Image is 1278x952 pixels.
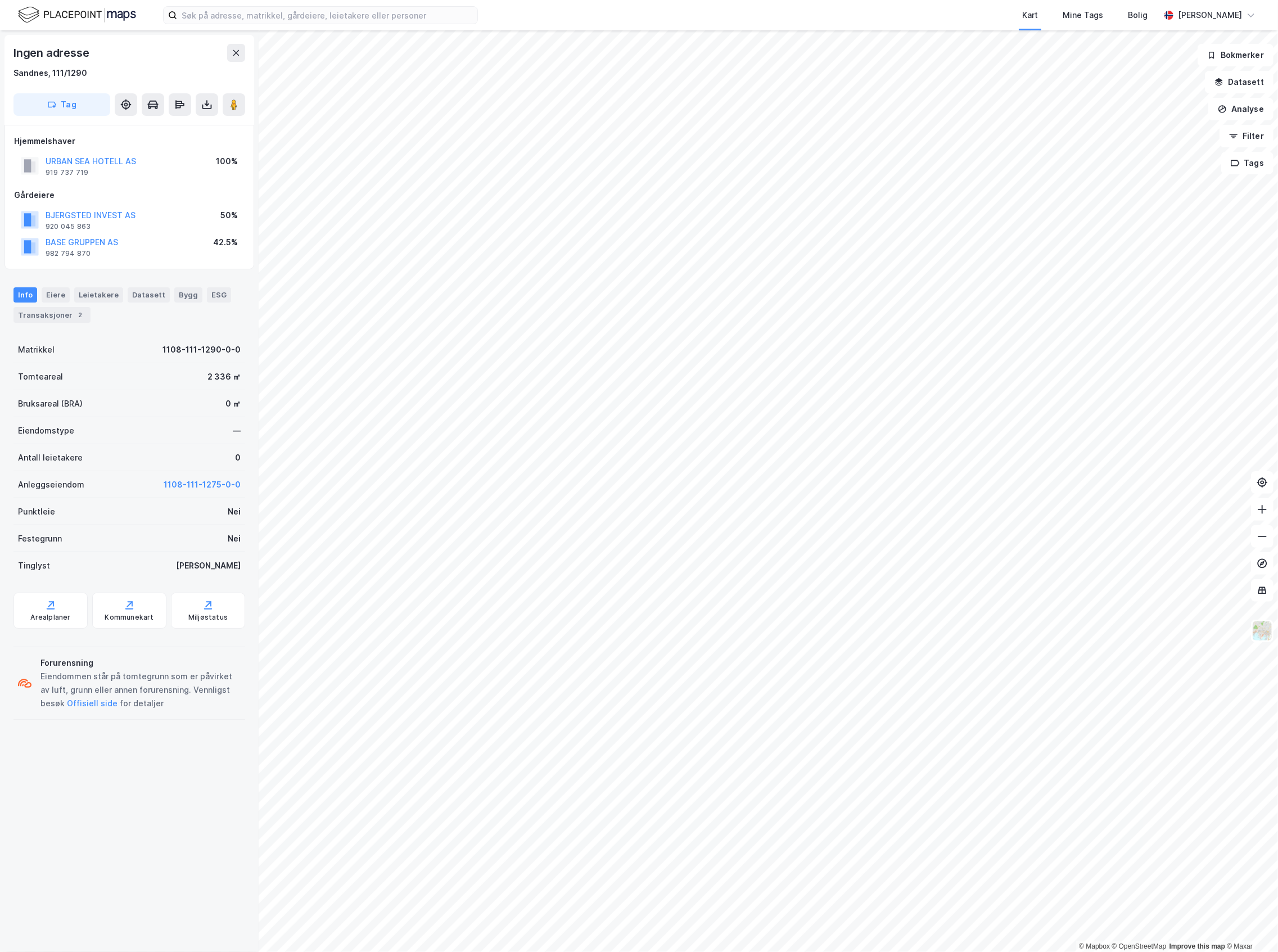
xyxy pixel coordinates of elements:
[1128,8,1148,22] div: Bolig
[46,168,88,177] div: 919 737 719
[207,287,231,302] div: ESG
[228,532,241,545] div: Nei
[18,397,83,410] div: Bruksareal (BRA)
[228,505,241,518] div: Nei
[1208,98,1274,120] button: Analyse
[18,370,63,383] div: Tomteareal
[1221,152,1274,174] button: Tags
[18,451,83,464] div: Antall leietakere
[42,287,70,302] div: Eiere
[128,287,170,302] div: Datasett
[213,236,238,249] div: 42.5%
[40,670,241,710] div: Eiendommen står på tomtegrunn som er påvirket av luft, grunn eller annen forurensning. Vennligst ...
[13,93,110,116] button: Tag
[14,134,245,148] div: Hjemmelshaver
[18,559,50,572] div: Tinglyst
[162,343,241,357] div: 1108-111-1290-0-0
[18,532,62,545] div: Festegrunn
[177,7,477,24] input: Søk på adresse, matrikkel, gårdeiere, leietakere eller personer
[13,287,37,302] div: Info
[235,451,241,464] div: 0
[46,249,91,258] div: 982 794 870
[188,613,228,622] div: Miljøstatus
[18,424,74,437] div: Eiendomstype
[74,287,123,302] div: Leietakere
[207,370,241,383] div: 2 336 ㎡
[14,188,245,202] div: Gårdeiere
[164,478,241,491] button: 1108-111-1275-0-0
[30,613,70,622] div: Arealplaner
[105,613,153,622] div: Kommunekart
[216,155,238,168] div: 100%
[1169,942,1225,950] a: Improve this map
[1222,898,1278,952] div: Kontrollprogram for chat
[18,505,55,518] div: Punktleie
[1063,8,1103,22] div: Mine Tags
[13,66,87,80] div: Sandnes, 111/1290
[18,5,136,25] img: logo.f888ab2527a4732fd821a326f86c7f29.svg
[1198,44,1274,66] button: Bokmerker
[1222,898,1278,952] iframe: Chat Widget
[1220,125,1274,147] button: Filter
[176,559,241,572] div: [PERSON_NAME]
[75,309,86,321] div: 2
[1112,942,1167,950] a: OpenStreetMap
[225,397,241,410] div: 0 ㎡
[18,478,84,491] div: Anleggseiendom
[233,424,241,437] div: —
[1205,71,1274,93] button: Datasett
[13,44,91,62] div: Ingen adresse
[1079,942,1110,950] a: Mapbox
[220,209,238,222] div: 50%
[13,307,91,323] div: Transaksjoner
[46,222,91,231] div: 920 045 863
[1252,620,1273,642] img: Z
[40,656,241,670] div: Forurensning
[1022,8,1038,22] div: Kart
[18,343,55,357] div: Matrikkel
[1178,8,1242,22] div: [PERSON_NAME]
[174,287,202,302] div: Bygg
